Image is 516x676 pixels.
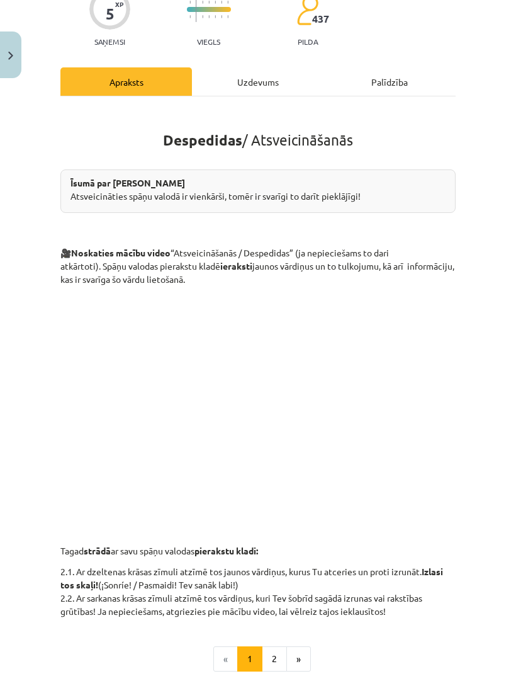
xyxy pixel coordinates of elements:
img: icon-short-line-57e1e144782c952c97e751825c79c345078a6d821885a25fce030b3d8c18986b.svg [208,15,210,18]
img: icon-short-line-57e1e144782c952c97e751825c79c345078a6d821885a25fce030b3d8c18986b.svg [227,15,228,18]
p: Viegls [197,37,220,46]
img: icon-short-line-57e1e144782c952c97e751825c79c345078a6d821885a25fce030b3d8c18986b.svg [215,1,216,4]
strong: Despedidas [163,131,242,149]
nav: Page navigation example [60,646,456,672]
div: 5 [106,5,115,23]
strong: pierakstu kladi: [194,545,258,556]
button: 2 [262,646,287,672]
strong: ieraksti [220,260,252,272]
p: Saņemsi [89,37,130,46]
span: 437 [312,13,329,25]
p: Tagad ar savu spāņu valodas [60,531,456,558]
img: icon-short-line-57e1e144782c952c97e751825c79c345078a6d821885a25fce030b3d8c18986b.svg [221,1,222,4]
button: » [286,646,311,672]
button: 1 [237,646,262,672]
div: Uzdevums [192,67,323,96]
h1: / Atsveicināšanās [60,108,456,166]
img: icon-short-line-57e1e144782c952c97e751825c79c345078a6d821885a25fce030b3d8c18986b.svg [189,15,191,18]
img: icon-short-line-57e1e144782c952c97e751825c79c345078a6d821885a25fce030b3d8c18986b.svg [202,15,203,18]
p: 2.1. Ar dzeltenas krāsas zīmuli atzīmē tos jaunos vārdiņus, kurus Tu atceries un proti izrunāt. (... [60,565,456,618]
img: icon-close-lesson-0947bae3869378f0d4975bcd49f059093ad1ed9edebbc8119c70593378902aed.svg [8,52,13,60]
img: icon-short-line-57e1e144782c952c97e751825c79c345078a6d821885a25fce030b3d8c18986b.svg [215,15,216,18]
strong: Noskaties mācību video [71,247,171,258]
div: Apraksts [60,67,192,96]
span: XP [115,1,123,8]
strong: Īsumā par [PERSON_NAME] [70,177,185,188]
img: icon-short-line-57e1e144782c952c97e751825c79c345078a6d821885a25fce030b3d8c18986b.svg [189,1,191,4]
div: Atsveicināties spāņu valodā ir vienkārši, tomēr ir svarīgi to darīt pieklājīgi! [60,169,456,213]
p: 🎥 “Atsveicināšanās / Despedidas” (ja nepieciešams to dari atkārtoti). Spāņu valodas pierakstu kla... [60,240,456,286]
img: icon-short-line-57e1e144782c952c97e751825c79c345078a6d821885a25fce030b3d8c18986b.svg [227,1,228,4]
strong: strādā [84,545,111,556]
img: icon-short-line-57e1e144782c952c97e751825c79c345078a6d821885a25fce030b3d8c18986b.svg [208,1,210,4]
p: pilda [298,37,318,46]
img: icon-short-line-57e1e144782c952c97e751825c79c345078a6d821885a25fce030b3d8c18986b.svg [221,15,222,18]
img: icon-short-line-57e1e144782c952c97e751825c79c345078a6d821885a25fce030b3d8c18986b.svg [202,1,203,4]
div: Palīdzība [324,67,456,96]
